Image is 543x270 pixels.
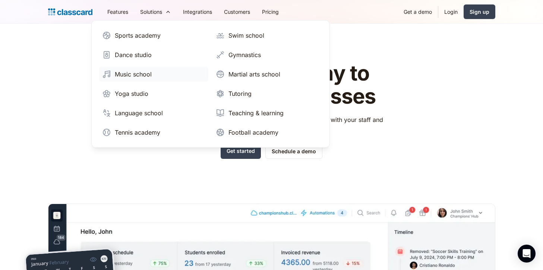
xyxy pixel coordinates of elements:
a: Tennis academy [99,125,208,140]
div: Tennis academy [115,128,160,137]
a: Login [438,3,464,20]
a: Dance studio [99,47,208,62]
a: Pricing [256,3,285,20]
a: Get started [221,144,261,159]
a: Music school [99,67,208,82]
a: Gymnastics [213,47,322,62]
div: Football academy [228,128,278,137]
a: Yoga studio [99,86,208,101]
a: Sign up [464,4,495,19]
a: Martial arts school [213,67,322,82]
a: Schedule a demo [265,144,322,159]
div: Swim school [228,31,264,40]
a: Football academy [213,125,322,140]
a: home [48,7,92,17]
a: Language school [99,106,208,120]
div: Sign up [470,8,489,16]
div: Music school [115,70,152,79]
div: Solutions [140,8,162,16]
nav: Solutions [91,20,330,148]
a: Integrations [177,3,218,20]
div: Teaching & learning [228,109,284,117]
div: Dance studio [115,50,152,59]
a: Get a demo [398,3,438,20]
a: Features [101,3,134,20]
div: Language school [115,109,163,117]
a: Swim school [213,28,322,43]
a: Tutoring [213,86,322,101]
div: Gymnastics [228,50,261,59]
div: Sports academy [115,31,161,40]
a: Teaching & learning [213,106,322,120]
div: Tutoring [228,89,252,98]
div: Solutions [134,3,177,20]
div: Open Intercom Messenger [518,245,536,263]
div: Yoga studio [115,89,148,98]
div: Martial arts school [228,70,280,79]
a: Sports academy [99,28,208,43]
a: Customers [218,3,256,20]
